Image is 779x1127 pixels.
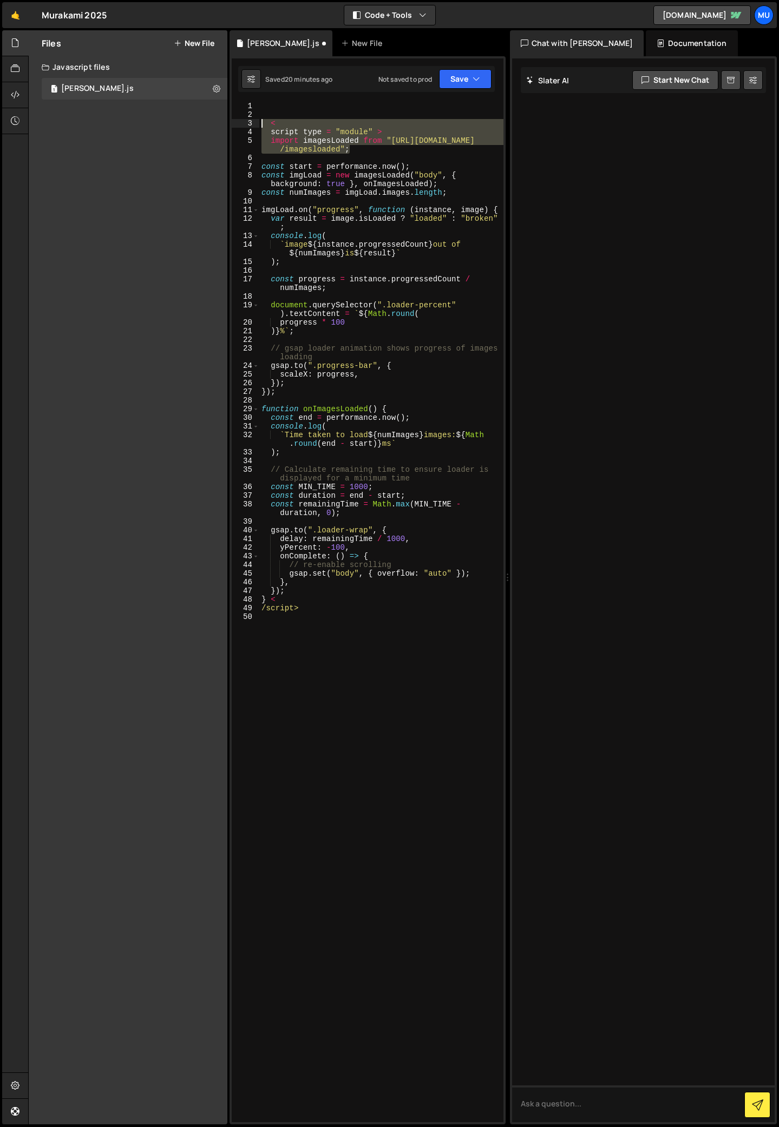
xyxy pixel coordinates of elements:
div: 6 [232,154,259,162]
a: [DOMAIN_NAME] [653,5,751,25]
div: 3 [232,119,259,128]
div: 29 [232,405,259,413]
div: 26 [232,379,259,387]
button: Start new chat [632,70,718,90]
div: 13 [232,232,259,240]
div: 11 [232,206,259,214]
div: 41 [232,535,259,543]
div: 48 [232,595,259,604]
div: New File [341,38,387,49]
h2: Files [42,37,61,49]
div: 22 [232,335,259,344]
h2: Slater AI [526,75,569,85]
div: 23 [232,344,259,361]
div: Murakami 2025 [42,9,107,22]
div: 1 [232,102,259,110]
div: [PERSON_NAME].js [61,84,134,94]
div: 33 [232,448,259,457]
div: 42 [232,543,259,552]
div: 30 [232,413,259,422]
div: 37 [232,491,259,500]
div: Javascript files [29,56,227,78]
div: 8 [232,171,259,188]
div: 25 [232,370,259,379]
div: 28 [232,396,259,405]
a: Mu [754,5,774,25]
div: 39 [232,517,259,526]
span: 1 [51,85,57,94]
div: Saved [265,75,332,84]
div: [PERSON_NAME].js [247,38,319,49]
div: 5 [232,136,259,154]
div: 45 [232,569,259,578]
div: Documentation [646,30,737,56]
div: 18 [232,292,259,301]
div: 35 [232,465,259,483]
div: 17268/47819.js [42,78,227,100]
div: 2 [232,110,259,119]
div: 40 [232,526,259,535]
div: 15 [232,258,259,266]
div: Not saved to prod [378,75,433,84]
div: 34 [232,457,259,465]
div: 20 minutes ago [285,75,332,84]
div: 49 [232,604,259,612]
div: 4 [232,128,259,136]
a: 🤙 [2,2,29,28]
div: 24 [232,361,259,370]
button: Code + Tools [344,5,435,25]
div: 47 [232,586,259,595]
div: 17 [232,275,259,292]
div: 7 [232,162,259,171]
div: 32 [232,431,259,448]
div: 27 [232,387,259,396]
div: 19 [232,301,259,318]
button: Save [439,69,492,89]
div: 50 [232,612,259,621]
div: 14 [232,240,259,258]
div: 38 [232,500,259,517]
div: 16 [232,266,259,275]
div: 36 [232,483,259,491]
div: 44 [232,561,259,569]
div: 10 [232,197,259,206]
div: 46 [232,578,259,586]
button: New File [174,39,214,48]
div: Chat with [PERSON_NAME] [510,30,644,56]
div: 31 [232,422,259,431]
div: 12 [232,214,259,232]
div: 9 [232,188,259,197]
div: 20 [232,318,259,327]
div: 43 [232,552,259,561]
div: 21 [232,327,259,335]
